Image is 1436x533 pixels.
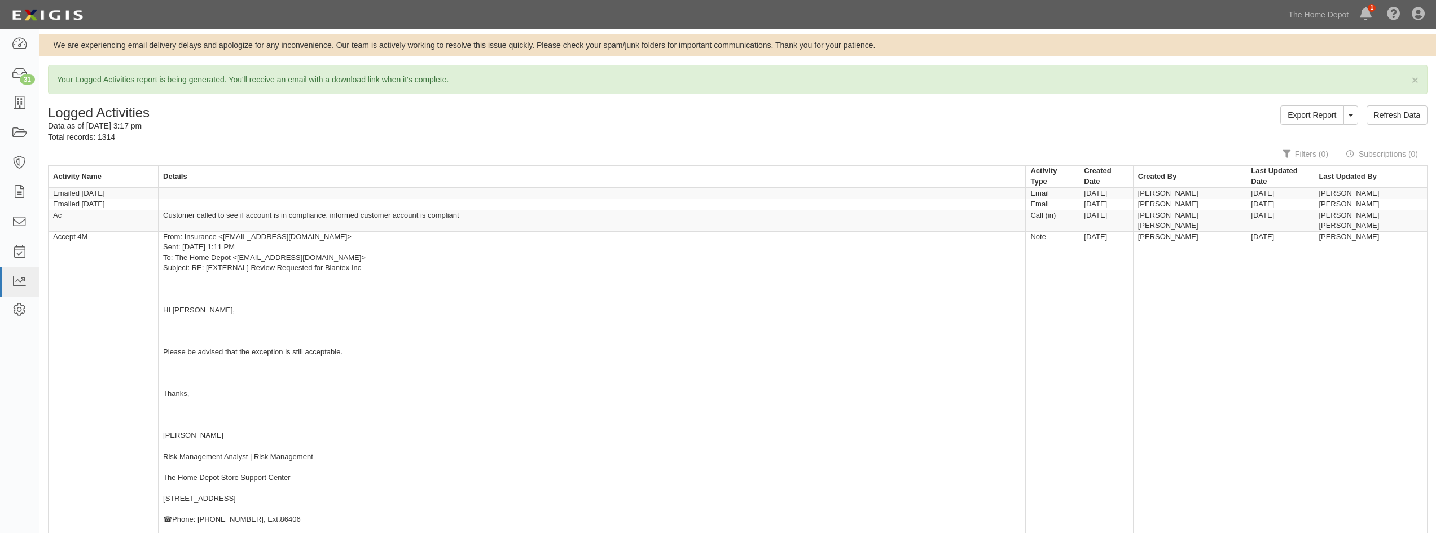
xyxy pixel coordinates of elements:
a: Refresh Data [1367,105,1428,125]
td: Emailed [DATE] [49,199,159,210]
img: logo-5460c22ac91f19d4615b14bd174203de0afe785f0fc80cf4dbbc73dc1793850b.png [8,5,86,25]
a: Filters (0) [1274,143,1337,165]
div: Created Date [1084,166,1123,187]
i: Help Center - Complianz [1387,8,1400,21]
div: Created By [1138,171,1177,182]
td: Customer called to see if account is in compliance. informed customer account is compliant [159,210,1026,231]
td: [PERSON_NAME] [PERSON_NAME] [1314,210,1428,231]
td: [PERSON_NAME] [PERSON_NAME] [1133,210,1246,231]
div: Last Updated By [1319,171,1377,182]
p: Your Logged Activities report is being generated. You'll receive an email with a download link wh... [57,74,1419,85]
td: Email [1026,188,1079,199]
td: [DATE] [1079,188,1133,199]
td: [PERSON_NAME] [1133,199,1246,210]
td: Emailed [DATE] [49,188,159,199]
div: We are experiencing email delivery delays and apologize for any inconvenience. Our team is active... [39,39,1436,51]
div: Activity Type [1030,166,1070,187]
td: Ac [49,210,159,231]
div: 31 [20,74,35,85]
div: Details [163,171,187,182]
a: Subscriptions (0) [1338,143,1426,165]
h1: Logged Activities [48,105,730,120]
td: [DATE] [1246,210,1314,231]
span: × [1412,73,1419,86]
div: Total records: 1314 [48,131,730,143]
a: The Home Depot [1283,3,1355,26]
td: Call (in) [1026,210,1079,231]
div: Last Updated Date [1251,166,1305,187]
td: [PERSON_NAME] [1314,199,1428,210]
td: [DATE] [1246,188,1314,199]
div: Activity Name [53,171,102,182]
td: [PERSON_NAME] [1314,188,1428,199]
td: [DATE] [1246,199,1314,210]
td: Email [1026,199,1079,210]
td: [DATE] [1079,199,1133,210]
td: [DATE] [1079,210,1133,231]
td: [PERSON_NAME] [1133,188,1246,199]
button: Close [1412,74,1419,86]
div: Data as of [DATE] 3:17 pm [48,120,730,131]
a: Export Report [1280,105,1343,125]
